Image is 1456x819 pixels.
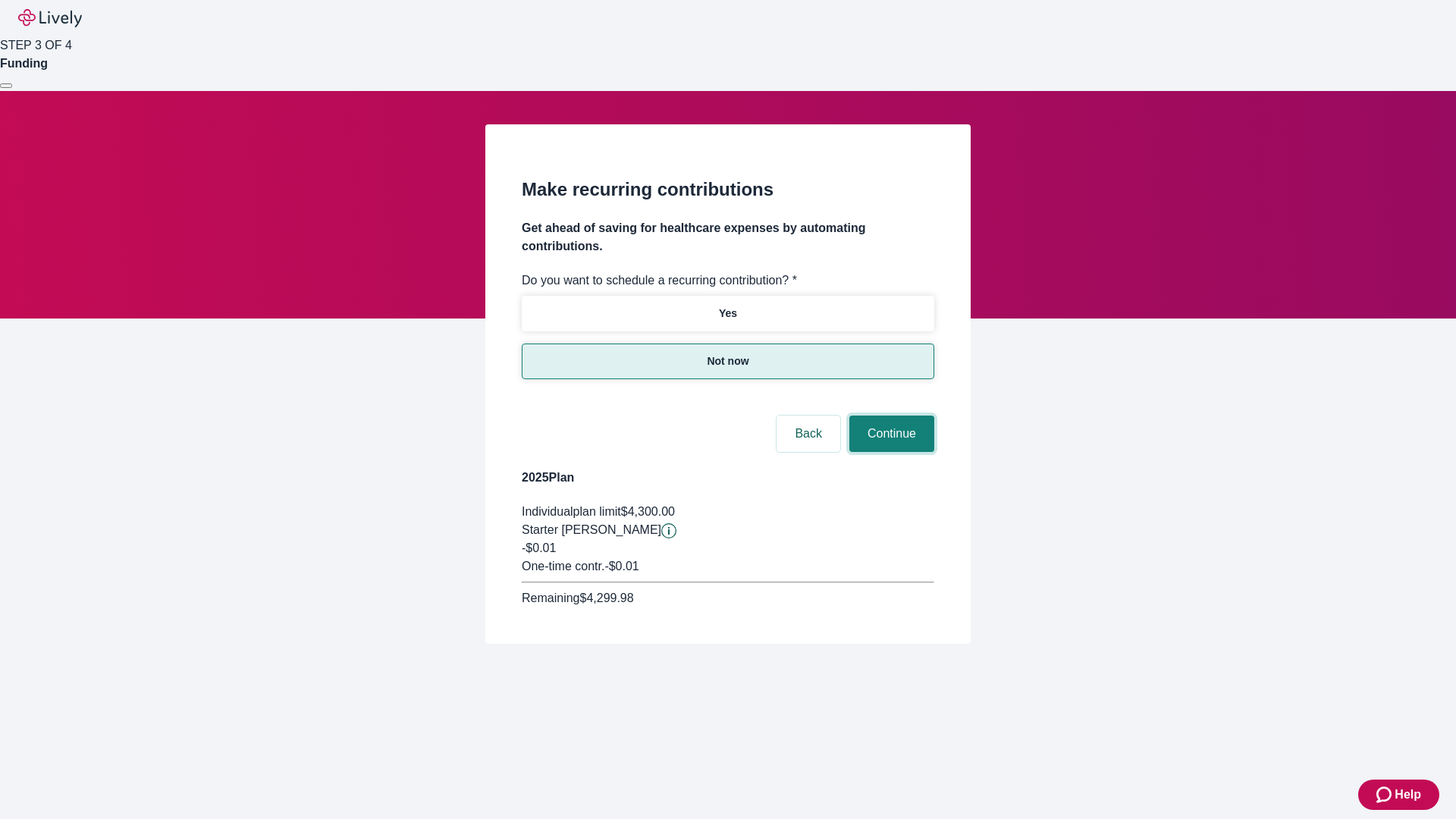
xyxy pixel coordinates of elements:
[522,591,579,604] span: Remaining
[661,523,676,538] button: Lively will contribute $0.01 to establish your account
[522,469,934,487] h4: 2025 Plan
[661,523,676,538] svg: Starter penny details
[1395,786,1421,804] span: Help
[1358,780,1439,810] button: Zendesk support iconHelp
[522,176,934,203] h2: Make recurring contributions
[522,541,556,554] span: -$0.01
[522,344,934,379] button: Not now
[707,353,748,369] p: Not now
[522,560,604,573] span: One-time contr.
[522,219,934,256] h4: Get ahead of saving for healthcare expenses by automating contributions.
[719,306,737,322] p: Yes
[522,523,661,536] span: Starter [PERSON_NAME]
[621,505,675,518] span: $4,300.00
[604,560,639,573] span: - $0.01
[777,416,840,452] button: Back
[18,9,82,27] img: Lively
[849,416,934,452] button: Continue
[522,271,797,290] label: Do you want to schedule a recurring contribution? *
[579,591,633,604] span: $4,299.98
[522,505,621,518] span: Individual plan limit
[522,296,934,331] button: Yes
[1376,786,1395,804] svg: Zendesk support icon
